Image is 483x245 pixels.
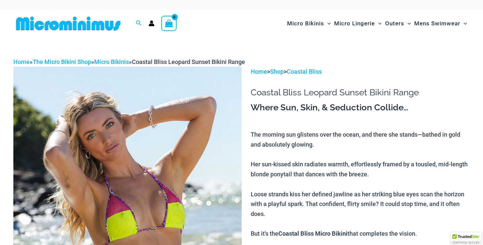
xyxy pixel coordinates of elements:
[287,15,324,32] span: Micro Bikinis
[287,68,322,75] a: Coastal Bliss
[251,67,470,77] p: > >
[384,13,413,34] a: OutersMenu ToggleMenu Toggle
[94,58,129,65] a: Micro Bikinis
[161,16,177,31] a: View Shopping Cart, empty
[13,58,245,65] span: » » »
[413,13,469,34] a: Mens SwimwearMenu ToggleMenu Toggle
[33,58,91,65] a: The Micro Bikini Shop
[251,102,470,113] h3: Where Sun, Skin, & Seduction Collide…
[332,13,383,34] a: Micro LingerieMenu ToggleMenu Toggle
[251,87,470,98] h1: Coastal Bliss Leopard Sunset Bikini Range
[404,15,411,32] span: Menu Toggle
[149,20,155,26] a: Account icon link
[414,15,460,32] span: Mens Swimwear
[385,15,404,32] span: Outers
[334,15,375,32] span: Micro Lingerie
[324,15,331,32] span: Menu Toggle
[284,12,470,35] nav: Site Navigation
[13,58,30,65] a: Home
[375,15,382,32] span: Menu Toggle
[132,58,245,65] span: Coastal Bliss Leopard Sunset Bikini Range
[451,232,481,245] div: TrustedSite Certified
[278,229,347,237] b: Coastal Bliss Micro Bikini
[285,13,332,34] a: Micro BikinisMenu ToggleMenu Toggle
[270,68,284,75] a: Shop
[251,68,267,75] a: Home
[13,16,123,31] img: MM SHOP LOGO FLAT
[136,19,142,28] a: Search icon link
[460,15,467,32] span: Menu Toggle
